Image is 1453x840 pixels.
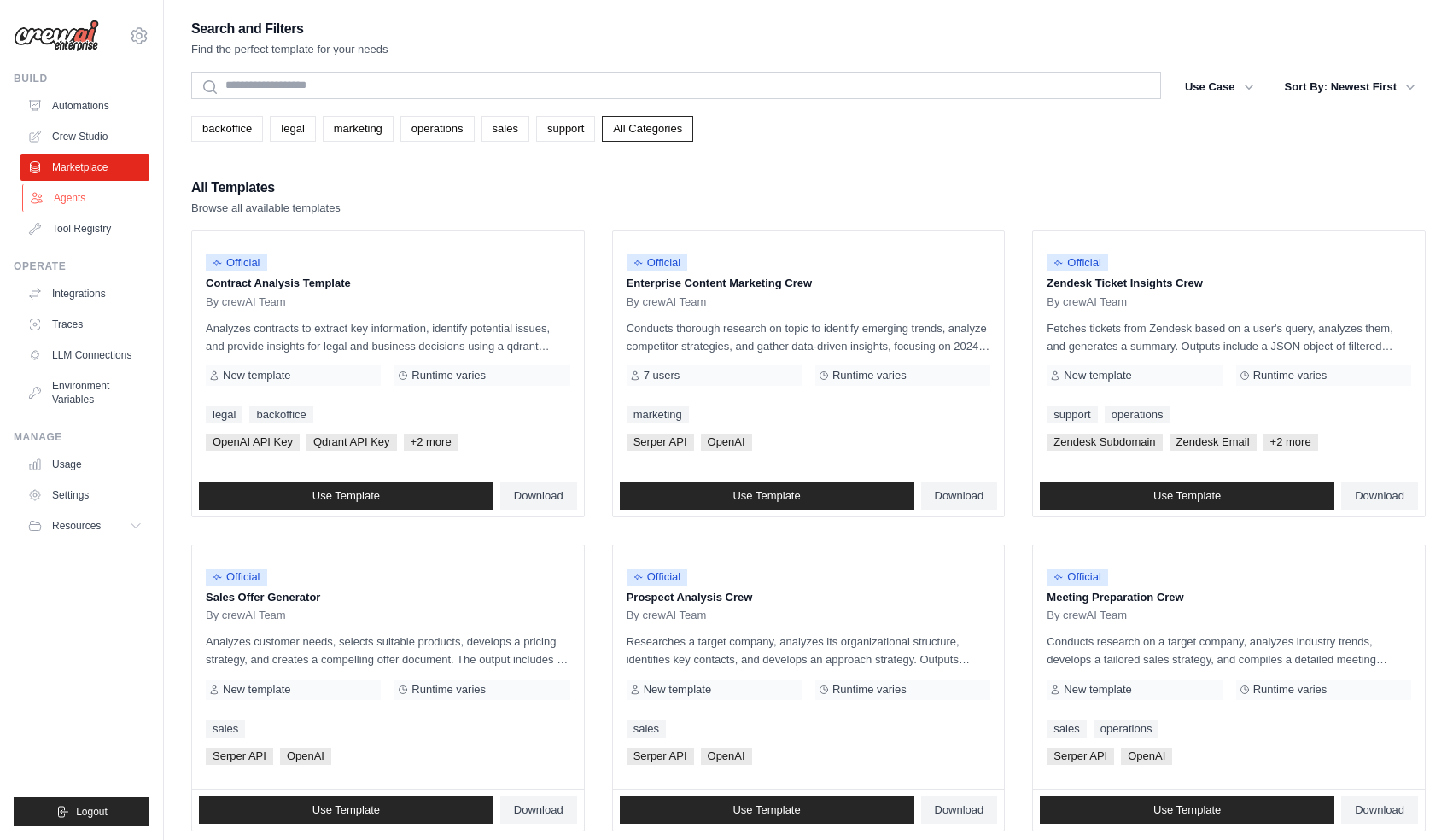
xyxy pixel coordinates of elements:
a: Environment Variables [20,372,149,413]
a: Download [500,482,577,510]
p: Researches a target company, analyzes its organizational structure, identifies key contacts, and ... [627,633,991,668]
span: By crewAI Team [206,295,286,309]
span: By crewAI Team [627,609,707,622]
button: Logout [14,797,149,826]
a: sales [627,720,666,738]
p: Browse all available templates [191,200,341,217]
p: Sales Offer Generator [206,589,570,606]
p: Prospect Analysis Crew [627,589,991,606]
a: Settings [20,481,149,509]
button: Sort By: Newest First [1275,72,1426,102]
a: legal [270,116,315,142]
a: All Categories [602,116,693,142]
a: Download [1341,796,1418,824]
button: Resources [20,512,149,540]
p: Analyzes customer needs, selects suitable products, develops a pricing strategy, and creates a co... [206,633,570,668]
span: By crewAI Team [627,295,707,309]
span: New template [644,683,711,697]
span: Download [1355,489,1404,503]
span: By crewAI Team [1047,295,1127,309]
a: Download [500,796,577,824]
a: marketing [627,406,689,423]
span: OpenAI [280,748,331,765]
p: Fetches tickets from Zendesk based on a user's query, analyzes them, and generates a summary. Out... [1047,319,1411,355]
span: Runtime varies [832,683,907,697]
a: Usage [20,451,149,478]
span: Official [627,254,688,271]
a: backoffice [191,116,263,142]
a: Download [921,482,998,510]
span: Runtime varies [411,683,486,697]
a: Agents [22,184,151,212]
p: Find the perfect template for your needs [191,41,388,58]
span: Zendesk Email [1170,434,1257,451]
span: Use Template [312,803,380,817]
span: By crewAI Team [1047,609,1127,622]
span: Serper API [206,748,273,765]
span: Official [206,254,267,271]
div: Operate [14,260,149,273]
span: Resources [52,519,101,533]
span: 7 users [644,369,680,382]
img: Logo [14,20,99,52]
span: Official [627,569,688,586]
a: Use Template [199,796,493,824]
a: Traces [20,311,149,338]
p: Conducts research on a target company, analyzes industry trends, develops a tailored sales strate... [1047,633,1411,668]
a: Use Template [199,482,493,510]
span: Download [1355,803,1404,817]
a: operations [1105,406,1170,423]
a: Automations [20,92,149,120]
span: Runtime varies [832,369,907,382]
span: Download [935,489,984,503]
span: Download [514,489,563,503]
span: Serper API [627,748,694,765]
a: Download [921,796,998,824]
span: OpenAI [1121,748,1172,765]
span: Use Template [732,489,800,503]
span: +2 more [404,434,458,451]
div: Build [14,72,149,85]
span: Use Template [1153,489,1221,503]
span: Official [1047,569,1108,586]
span: Official [206,569,267,586]
span: New template [1064,683,1131,697]
span: Official [1047,254,1108,271]
a: sales [481,116,529,142]
a: Marketplace [20,154,149,181]
a: Use Template [620,482,914,510]
span: Use Template [732,803,800,817]
span: Runtime varies [1253,683,1328,697]
a: sales [1047,720,1086,738]
a: operations [400,116,475,142]
a: Integrations [20,280,149,307]
span: OpenAI [701,434,752,451]
span: Logout [76,805,108,819]
a: Crew Studio [20,123,149,150]
p: Enterprise Content Marketing Crew [627,275,991,292]
button: Use Case [1175,72,1264,102]
h2: Search and Filters [191,17,388,41]
span: Use Template [312,489,380,503]
p: Meeting Preparation Crew [1047,589,1411,606]
p: Conducts thorough research on topic to identify emerging trends, analyze competitor strategies, a... [627,319,991,355]
span: New template [223,369,290,382]
a: operations [1094,720,1159,738]
span: Use Template [1153,803,1221,817]
a: legal [206,406,242,423]
p: Zendesk Ticket Insights Crew [1047,275,1411,292]
h2: All Templates [191,176,341,200]
span: New template [1064,369,1131,382]
span: Download [935,803,984,817]
span: OpenAI API Key [206,434,300,451]
p: Contract Analysis Template [206,275,570,292]
a: backoffice [249,406,312,423]
span: Zendesk Subdomain [1047,434,1162,451]
a: marketing [323,116,394,142]
span: Download [514,803,563,817]
span: Runtime varies [411,369,486,382]
span: Serper API [627,434,694,451]
p: Analyzes contracts to extract key information, identify potential issues, and provide insights fo... [206,319,570,355]
a: sales [206,720,245,738]
a: Use Template [1040,796,1334,824]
